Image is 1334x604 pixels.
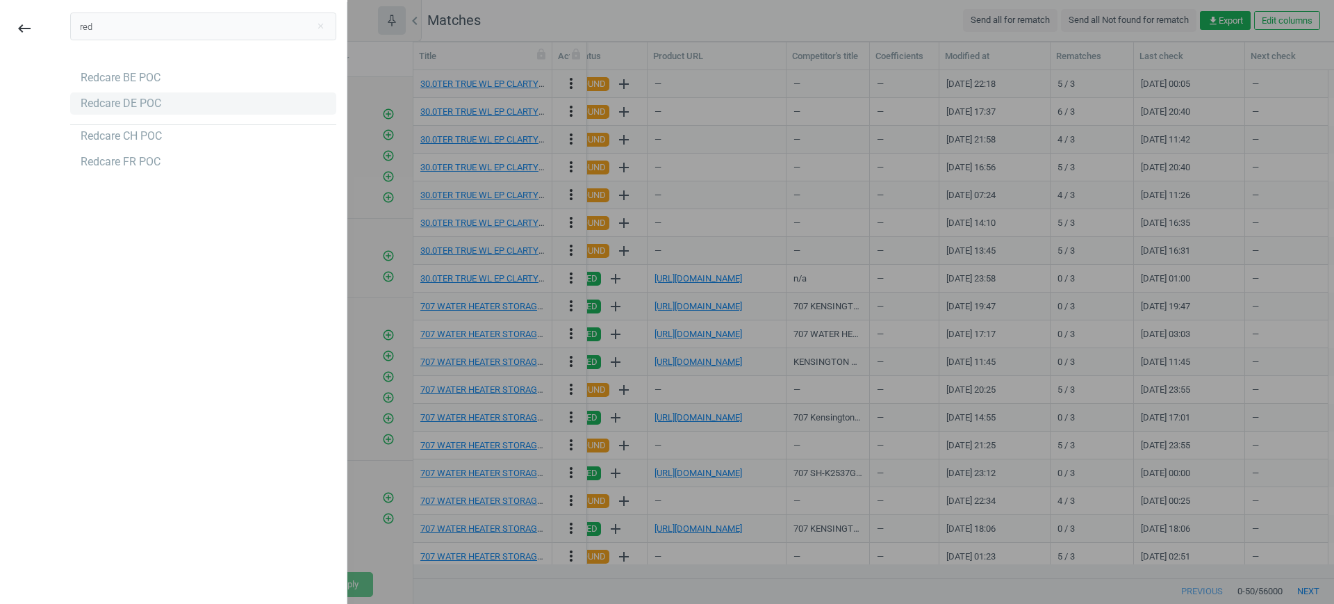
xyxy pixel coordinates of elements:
[81,96,161,111] div: Redcare DE POC
[81,129,162,144] div: Redcare CH POC
[81,70,160,85] div: Redcare BE POC
[16,20,33,37] i: keyboard_backspace
[81,154,160,170] div: Redcare FR POC
[70,13,336,40] input: Search campaign
[310,20,331,33] button: Close
[8,13,40,45] button: keyboard_backspace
